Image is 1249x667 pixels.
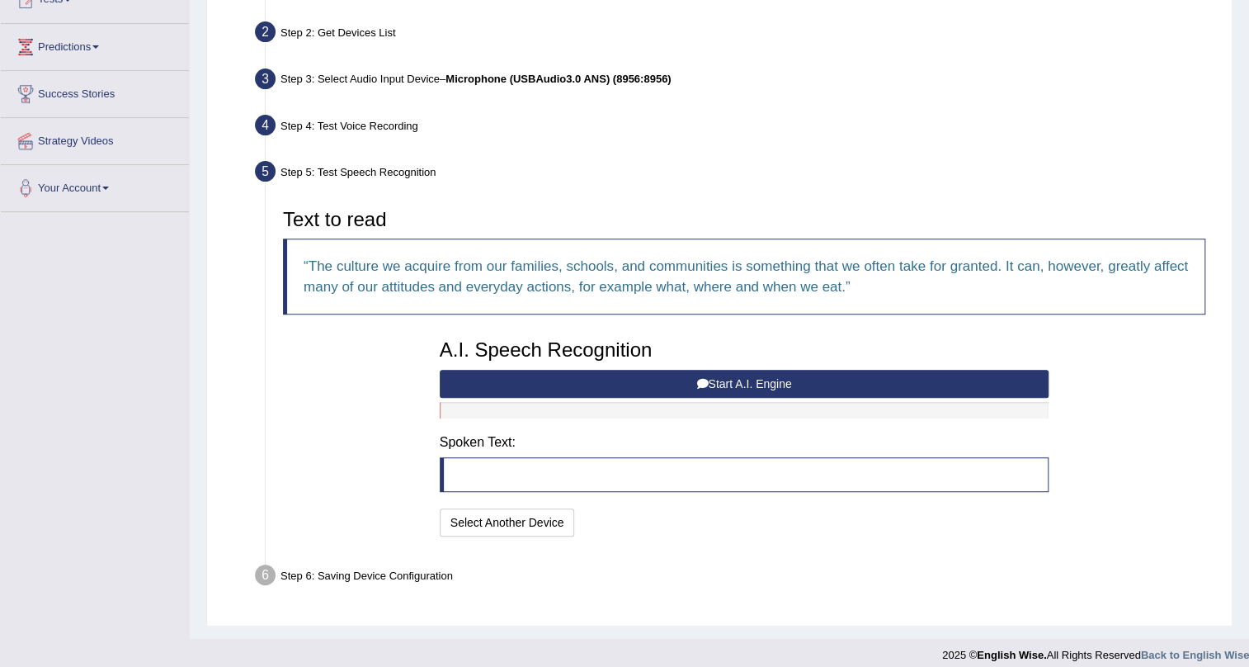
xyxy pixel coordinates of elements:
[440,509,575,537] button: Select Another Device
[283,209,1205,230] h3: Text to read
[440,73,672,85] span: –
[1,24,189,65] a: Predictions
[1141,649,1249,661] a: Back to English Wise
[247,110,1224,146] div: Step 4: Test Voice Recording
[445,73,671,85] b: Microphone (USBAudio3.0 ANS) (8956:8956)
[440,435,1049,450] h4: Spoken Text:
[977,649,1046,661] strong: English Wise.
[1,165,189,206] a: Your Account
[247,156,1224,192] div: Step 5: Test Speech Recognition
[247,560,1224,596] div: Step 6: Saving Device Configuration
[247,64,1224,100] div: Step 3: Select Audio Input Device
[440,339,1049,361] h3: A.I. Speech Recognition
[1,71,189,112] a: Success Stories
[440,370,1049,398] button: Start A.I. Engine
[942,639,1249,663] div: 2025 © All Rights Reserved
[1,118,189,159] a: Strategy Videos
[247,17,1224,53] div: Step 2: Get Devices List
[304,258,1188,295] q: The culture we acquire from our families, schools, and communities is something that we often tak...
